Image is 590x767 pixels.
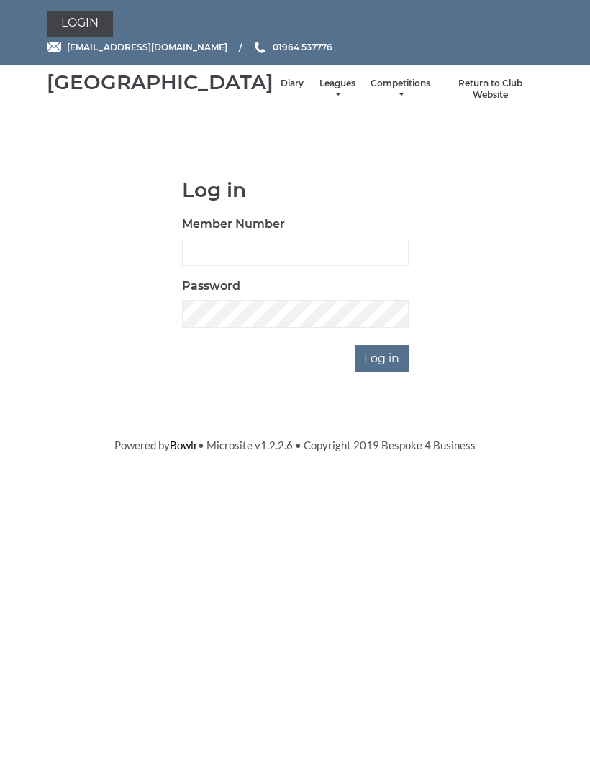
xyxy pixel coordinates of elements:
[371,78,430,101] a: Competitions
[355,345,409,372] input: Log in
[281,78,304,90] a: Diary
[273,42,332,52] span: 01964 537776
[255,42,265,53] img: Phone us
[182,216,285,233] label: Member Number
[170,438,198,451] a: Bowlr
[67,42,227,52] span: [EMAIL_ADDRESS][DOMAIN_NAME]
[114,438,476,451] span: Powered by • Microsite v1.2.2.6 • Copyright 2019 Bespoke 4 Business
[182,277,240,295] label: Password
[47,11,113,37] a: Login
[47,42,61,52] img: Email
[47,71,273,93] div: [GEOGRAPHIC_DATA]
[318,78,356,101] a: Leagues
[182,179,409,201] h1: Log in
[445,78,536,101] a: Return to Club Website
[253,40,332,54] a: Phone us 01964 537776
[47,40,227,54] a: Email [EMAIL_ADDRESS][DOMAIN_NAME]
